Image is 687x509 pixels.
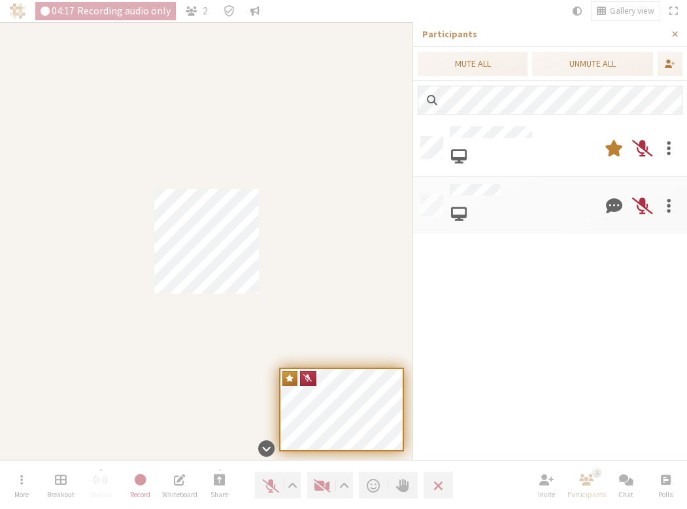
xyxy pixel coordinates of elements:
[568,468,605,503] button: Close participant list
[336,472,352,499] button: Video setting
[203,5,208,16] span: 2
[161,468,198,503] button: Open shared whiteboard
[307,472,353,499] button: Start video (⌘+Shift+V)
[532,52,652,76] button: Unmute all
[528,468,565,503] button: Invite participants (⌘+Shift+I)
[42,468,79,503] button: Manage Breakout Rooms
[608,468,645,503] button: Open chat
[14,491,29,499] span: More
[35,2,176,20] div: Audio only
[162,491,197,499] span: Whiteboard
[388,472,418,499] button: Raise hand
[663,22,687,46] button: Close sidebar
[618,491,633,499] span: Chat
[647,468,684,503] button: Open poll
[450,142,468,169] button: Joined via web browser
[47,491,75,499] span: Breakout
[424,472,453,499] button: End or leave meeting
[567,2,587,20] button: Using system theme
[77,5,171,16] span: Recording audio only
[538,491,555,499] span: Invite
[664,2,682,20] button: Fullscreen
[418,52,528,76] button: Mute all
[255,472,301,499] button: Unmute (⌘+Shift+A)
[10,3,25,19] img: Iotum
[245,2,265,20] button: Conversation
[359,472,388,499] button: Send a reaction
[82,468,119,503] button: Unable to start streaming without first stopping recording
[567,491,606,499] span: Participants
[90,491,112,499] span: Stream
[52,5,75,16] span: 04:17
[658,491,673,499] span: Polls
[254,434,279,463] button: Hide
[592,466,601,477] div: 2
[210,491,228,499] span: Share
[592,2,660,20] button: Change layout
[610,7,654,16] span: Gallery view
[122,468,159,503] button: Stop recording
[130,491,150,499] span: Record
[284,472,301,499] button: Audio settings
[218,2,241,20] div: Meeting details Encryption enabled
[3,468,40,503] button: Open menu
[201,468,238,503] button: Start sharing
[180,2,213,20] button: Close participant list
[658,52,682,76] button: Invite
[422,27,663,41] p: Participants
[450,200,468,227] button: Joined via web browser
